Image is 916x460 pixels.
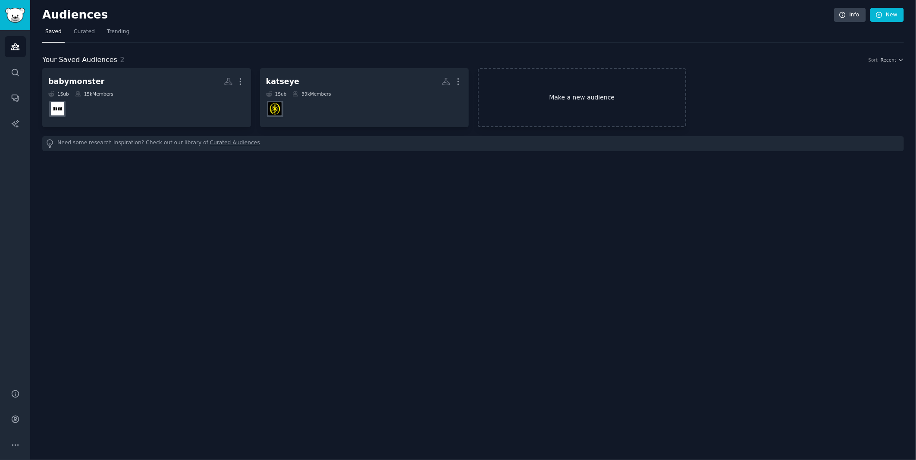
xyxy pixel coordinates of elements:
a: New [870,8,904,22]
a: babymonster1Sub15kMembersBABYMONSTER [42,68,251,127]
img: katseye [268,102,282,115]
div: 39k Members [292,91,331,97]
span: Saved [45,28,62,36]
span: Recent [881,57,896,63]
div: 1 Sub [48,91,69,97]
span: 2 [120,56,125,64]
a: Trending [104,25,132,43]
button: Recent [881,57,904,63]
div: Need some research inspiration? Check out our library of [42,136,904,151]
a: Make a new audience [478,68,687,127]
img: GummySearch logo [5,8,25,23]
a: Info [834,8,866,22]
a: Saved [42,25,65,43]
span: Your Saved Audiences [42,55,117,65]
div: katseye [266,76,299,87]
img: BABYMONSTER [51,102,64,115]
a: Curated [71,25,98,43]
h2: Audiences [42,8,834,22]
div: babymonster [48,76,104,87]
span: Trending [107,28,129,36]
span: Curated [74,28,95,36]
a: Curated Audiences [210,139,260,148]
div: 15k Members [75,91,113,97]
div: 1 Sub [266,91,287,97]
div: Sort [869,57,878,63]
a: katseye1Sub39kMemberskatseye [260,68,469,127]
